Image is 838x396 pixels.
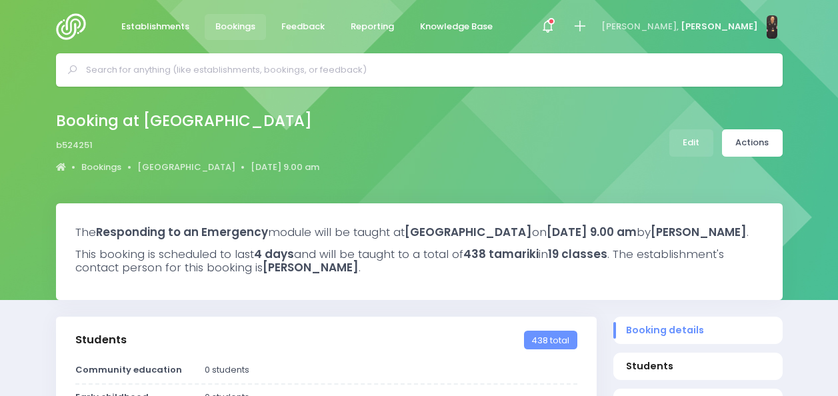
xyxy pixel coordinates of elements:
[215,20,255,33] span: Bookings
[351,20,394,33] span: Reporting
[75,247,763,275] h3: This booking is scheduled to last and will be taught to a total of in . The establishment's conta...
[722,129,783,157] a: Actions
[651,224,747,240] strong: [PERSON_NAME]
[420,20,493,33] span: Knowledge Base
[281,20,325,33] span: Feedback
[137,161,235,174] a: [GEOGRAPHIC_DATA]
[96,224,268,240] strong: Responding to an Emergency
[56,139,93,152] span: b524251
[613,317,783,344] a: Booking details
[340,14,405,40] a: Reporting
[669,129,713,157] a: Edit
[197,363,585,377] div: 0 students
[547,224,637,240] strong: [DATE] 9.00 am
[263,259,359,275] strong: [PERSON_NAME]
[254,246,294,262] strong: 4 days
[75,363,182,376] strong: Community education
[601,20,679,33] span: [PERSON_NAME],
[271,14,336,40] a: Feedback
[626,359,769,373] span: Students
[205,14,267,40] a: Bookings
[121,20,189,33] span: Establishments
[767,15,777,39] img: N
[56,112,312,130] h2: Booking at [GEOGRAPHIC_DATA]
[405,224,532,240] strong: [GEOGRAPHIC_DATA]
[75,333,127,347] h3: Students
[86,60,764,80] input: Search for anything (like establishments, bookings, or feedback)
[56,13,94,40] img: Logo
[463,246,539,262] strong: 438 tamariki
[111,14,201,40] a: Establishments
[81,161,121,174] a: Bookings
[681,20,758,33] span: [PERSON_NAME]
[613,353,783,380] a: Students
[626,323,769,337] span: Booking details
[75,225,763,239] h3: The module will be taught at on by .
[548,246,607,262] strong: 19 classes
[524,331,577,349] span: 438 total
[409,14,504,40] a: Knowledge Base
[251,161,319,174] a: [DATE] 9.00 am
